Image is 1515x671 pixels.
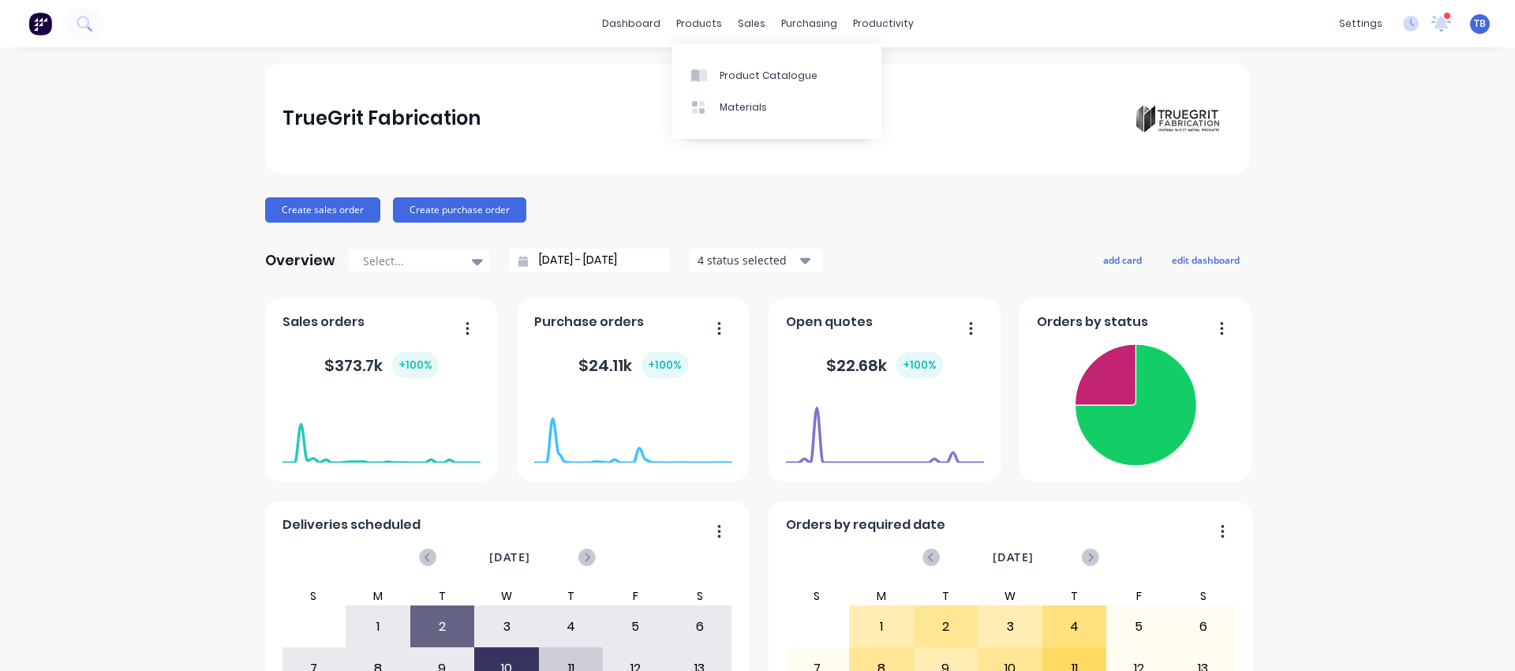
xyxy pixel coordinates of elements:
[993,549,1034,566] span: [DATE]
[540,607,603,647] div: 4
[282,103,481,134] div: TrueGrit Fabrication
[668,607,731,647] div: 6
[282,313,365,332] span: Sales orders
[896,352,943,378] div: + 100 %
[1042,587,1107,605] div: T
[603,587,668,605] div: F
[282,515,421,534] span: Deliveries scheduled
[1171,587,1236,605] div: S
[1093,249,1152,270] button: add card
[1161,249,1250,270] button: edit dashboard
[642,352,688,378] div: + 100 %
[346,587,410,605] div: M
[730,12,773,36] div: sales
[265,197,380,223] button: Create sales order
[978,607,1042,647] div: 3
[672,92,881,123] a: Materials
[720,100,767,114] div: Materials
[410,587,475,605] div: T
[604,607,667,647] div: 5
[393,197,526,223] button: Create purchase order
[668,587,732,605] div: S
[28,12,52,36] img: Factory
[594,12,668,36] a: dashboard
[720,69,817,83] div: Product Catalogue
[1037,313,1148,332] span: Orders by status
[489,549,530,566] span: [DATE]
[914,587,978,605] div: T
[689,249,823,272] button: 4 status selected
[475,607,538,647] div: 3
[1331,12,1390,36] div: settings
[786,515,945,534] span: Orders by required date
[1122,63,1233,174] img: TrueGrit Fabrication
[1107,607,1170,647] div: 5
[392,352,439,378] div: + 100 %
[539,587,604,605] div: T
[698,252,797,268] div: 4 status selected
[1043,607,1106,647] div: 4
[282,587,346,605] div: S
[915,607,978,647] div: 2
[845,12,922,36] div: productivity
[578,352,688,378] div: $ 24.11k
[1106,587,1171,605] div: F
[672,59,881,91] a: Product Catalogue
[849,587,914,605] div: M
[773,12,845,36] div: purchasing
[850,607,913,647] div: 1
[1172,607,1235,647] div: 6
[1474,17,1486,31] span: TB
[785,587,850,605] div: S
[411,607,474,647] div: 2
[668,12,730,36] div: products
[786,313,873,332] span: Open quotes
[346,607,410,647] div: 1
[474,587,539,605] div: W
[826,352,943,378] div: $ 22.68k
[324,352,439,378] div: $ 373.7k
[534,313,644,332] span: Purchase orders
[978,587,1042,605] div: W
[265,245,335,276] div: Overview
